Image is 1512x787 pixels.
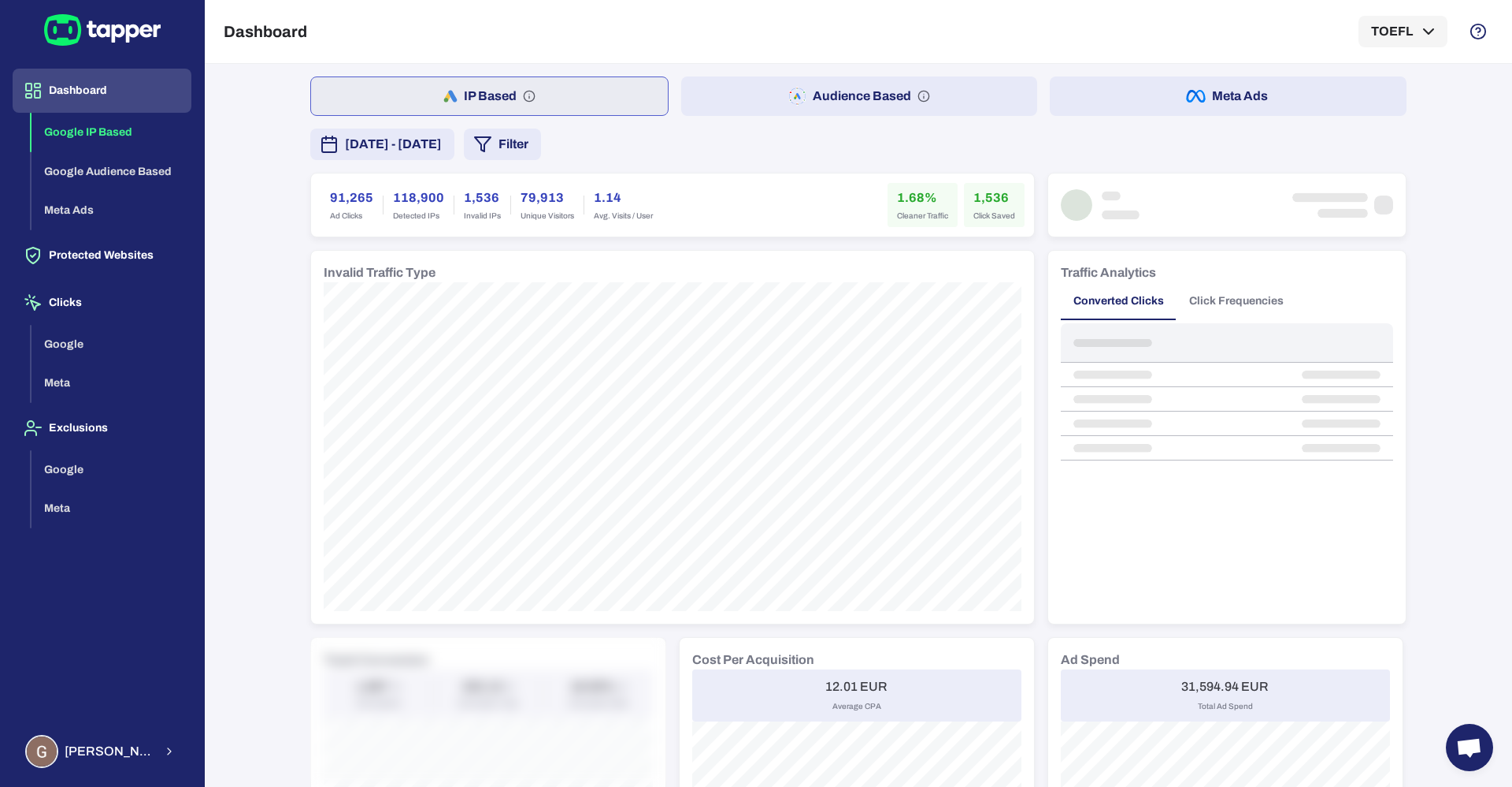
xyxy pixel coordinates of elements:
button: Google [31,450,191,490]
button: Audience Based [681,76,1038,116]
span: [PERSON_NAME] Lebelle [65,744,154,759]
button: Google IP Based [31,113,191,152]
h6: 1.14 [594,188,653,207]
button: Guillaume Lebelle[PERSON_NAME] Lebelle [13,729,191,774]
h6: 91,265 [330,188,373,207]
a: Google [31,336,191,349]
button: Clicks [13,281,191,325]
span: Invalid IPs [464,211,501,222]
span: Average CPA [832,701,881,712]
h6: 1,536 [464,188,501,207]
h6: 12.01 EUR [825,679,888,695]
a: Clicks [13,295,191,308]
button: Click Frequencies [1177,282,1296,320]
button: Meta Ads [31,191,191,230]
svg: IP based: Search, Display, and Shopping. [523,90,535,103]
span: Unique Visitors [521,211,574,222]
a: Exclusions [13,420,191,434]
h6: 1,536 [973,188,1015,207]
img: Guillaume Lebelle [27,737,57,766]
button: Meta Ads [1050,76,1406,116]
h6: Ad Spend [1061,651,1120,670]
div: Open chat [1446,724,1493,771]
button: Google Audience Based [31,152,191,192]
a: Protected Websites [13,248,191,261]
a: Dashboard [13,83,191,96]
button: [DATE] - [DATE] [310,129,454,160]
h6: Cost Per Acquisition [692,651,814,670]
span: Total Ad Spend [1198,701,1253,712]
button: Exclusions [13,406,191,450]
a: Google [31,461,191,475]
button: Protected Websites [13,233,191,278]
button: Dashboard [13,69,191,113]
span: Ad Clicks [330,211,373,222]
button: Meta [31,364,191,403]
a: Google Audience Based [31,163,191,177]
button: Meta [31,489,191,528]
span: Click Saved [973,211,1015,222]
h5: Dashboard [224,22,307,41]
span: Detected IPs [393,211,444,222]
button: TOEFL [1358,16,1447,47]
button: Filter [464,129,541,160]
h6: Traffic Analytics [1061,263,1156,282]
a: Meta Ads [31,203,191,216]
button: IP Based [310,76,669,116]
h6: 1.68% [897,188,948,207]
h6: 118,900 [393,188,444,207]
button: Converted Clicks [1061,282,1177,320]
span: Avg. Visits / User [594,211,653,222]
a: Google IP Based [31,125,191,138]
svg: Audience based: Search, Display, Shopping, Video Performance Max, Demand Generation [917,90,930,103]
a: Meta [31,375,191,389]
span: [DATE] - [DATE] [345,135,442,154]
h6: Invalid Traffic Type [324,263,435,282]
span: Cleaner Traffic [897,211,948,222]
h6: 79,913 [521,188,574,207]
h6: 31,594.94 EUR [1181,679,1269,695]
a: Meta [31,501,191,514]
button: Google [31,325,191,364]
